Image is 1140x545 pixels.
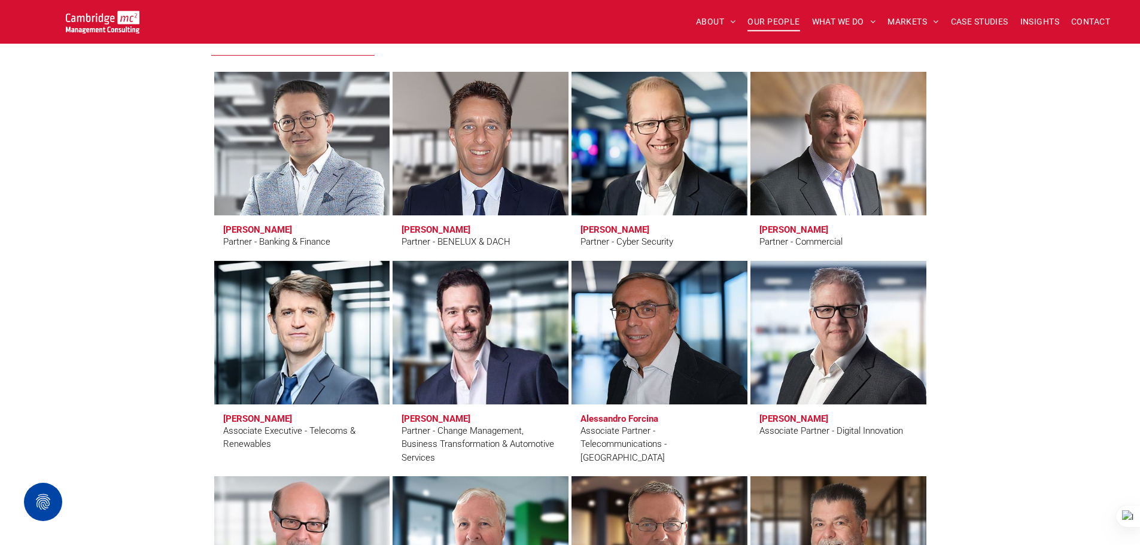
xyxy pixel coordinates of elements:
[741,13,805,31] a: OUR PEOPLE
[580,424,738,465] div: Associate Partner - Telecommunications - [GEOGRAPHIC_DATA]
[1014,13,1065,31] a: INSIGHTS
[402,235,510,249] div: Partner - BENELUX & DACH
[580,413,661,424] h3: Alessandro Forcina
[393,72,569,215] a: Marcel Biesmans | Partner - BENELUX & DACH | Cambridge Management Consulting
[750,72,926,215] a: Ray Coppin | Partner - Commercial | Cambridge Management Consulting
[571,261,747,404] a: Alessandro Forcina | Cambridge Management Consulting
[881,13,944,31] a: MARKETS
[223,424,381,451] div: Associate Executive - Telecoms & Renewables
[580,224,649,235] h3: [PERSON_NAME]
[690,13,742,31] a: ABOUT
[759,413,828,424] h3: [PERSON_NAME]
[402,413,470,424] h3: [PERSON_NAME]
[402,424,560,465] div: Partner - Change Management, Business Transformation & Automotive Services
[223,235,330,249] div: Partner - Banking & Finance
[402,224,470,235] h3: [PERSON_NAME]
[759,224,828,235] h3: [PERSON_NAME]
[580,235,673,249] div: Partner - Cyber Security
[759,424,903,438] div: Associate Partner - Digital Innovation
[66,11,139,34] img: Go to Homepage
[214,261,390,404] a: John Edwards | Associate Executive - Telecoms & Renewables
[214,72,390,215] a: Rinat Abdrasilov | Partner - Banking & Finance | Cambridge Management Consulting
[759,235,843,249] div: Partner - Commercial
[1065,13,1116,31] a: CONTACT
[806,13,882,31] a: WHAT WE DO
[223,413,292,424] h3: [PERSON_NAME]
[66,13,139,25] a: Your Business Transformed | Cambridge Management Consulting
[223,224,292,235] h3: [PERSON_NAME]
[393,261,569,404] a: Daniel Fitzsimmons | Partner - Change Management
[945,13,1014,31] a: CASE STUDIES
[750,261,926,404] a: Mike Hodgson | Associate Partner - Digital Innovation
[566,68,752,220] a: Tom Burton | Partner - Cyber Security | Cambridge Management Consulting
